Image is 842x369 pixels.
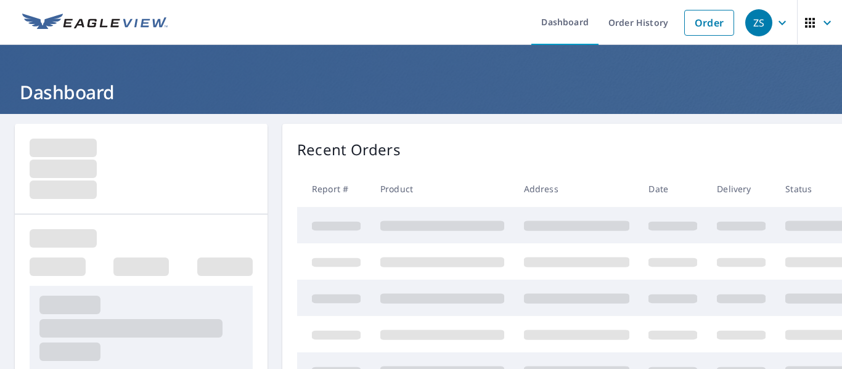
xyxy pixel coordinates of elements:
[370,171,514,207] th: Product
[639,171,707,207] th: Date
[707,171,775,207] th: Delivery
[745,9,772,36] div: ZS
[297,139,401,161] p: Recent Orders
[514,171,639,207] th: Address
[684,10,734,36] a: Order
[22,14,168,32] img: EV Logo
[15,79,827,105] h1: Dashboard
[297,171,370,207] th: Report #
